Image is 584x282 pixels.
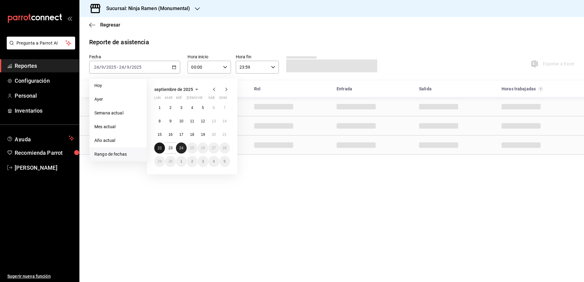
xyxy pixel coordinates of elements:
div: HeadCell [414,83,497,95]
svg: El total de horas trabajadas por usuario es el resultado de la suma redondeada del registro de ho... [538,87,543,92]
abbr: domingo [219,96,227,102]
div: Cell [249,99,298,114]
h3: Sucursal: Ninja Ramen (Monumental) [101,5,190,12]
span: Semana actual [94,110,142,116]
button: open_drawer_menu [67,16,72,21]
abbr: 5 de octubre de 2025 [224,159,226,164]
abbr: 12 de septiembre de 2025 [201,119,205,123]
abbr: 2 de octubre de 2025 [191,159,193,164]
input: -- [126,65,130,70]
span: Rango de fechas [94,151,142,157]
button: septiembre de 2025 [154,86,200,93]
button: 18 de septiembre de 2025 [187,129,197,140]
abbr: 2 de septiembre de 2025 [170,106,172,110]
input: ---- [106,65,116,70]
abbr: 16 de septiembre de 2025 [168,132,172,137]
div: Cell [497,119,546,133]
abbr: 18 de septiembre de 2025 [190,132,194,137]
div: Container [79,81,584,155]
abbr: 28 de septiembre de 2025 [223,146,227,150]
abbr: martes [165,96,172,102]
span: Hoy [94,82,142,89]
div: Cell [497,99,546,114]
span: [PERSON_NAME] [15,164,74,172]
div: Row [79,116,584,136]
button: 7 de septiembre de 2025 [219,102,230,113]
div: Cell [414,99,463,114]
button: 8 de septiembre de 2025 [154,116,165,127]
button: Pregunta a Parrot AI [7,37,75,49]
abbr: 5 de septiembre de 2025 [202,106,204,110]
span: Ayer [94,96,142,103]
button: 30 de septiembre de 2025 [165,156,176,167]
input: -- [119,65,124,70]
abbr: 13 de septiembre de 2025 [212,119,216,123]
span: Inventarios [15,107,74,115]
span: Configuración [15,77,74,85]
button: 3 de septiembre de 2025 [176,102,187,113]
button: 5 de septiembre de 2025 [198,102,208,113]
span: Recomienda Parrot [15,149,74,157]
button: 21 de septiembre de 2025 [219,129,230,140]
button: 11 de septiembre de 2025 [187,116,197,127]
abbr: 1 de septiembre de 2025 [159,106,161,110]
abbr: 1 de octubre de 2025 [180,159,182,164]
label: Hora fin [236,55,279,59]
div: HeadCell [249,83,332,95]
button: 15 de septiembre de 2025 [154,129,165,140]
span: Mes actual [94,124,142,130]
button: 4 de octubre de 2025 [208,156,219,167]
div: Cell [414,138,463,152]
abbr: 22 de septiembre de 2025 [158,146,162,150]
abbr: 7 de septiembre de 2025 [224,106,226,110]
button: Regresar [89,22,120,28]
input: -- [101,65,104,70]
span: Regresar [100,22,120,28]
button: 27 de septiembre de 2025 [208,143,219,154]
button: 19 de septiembre de 2025 [198,129,208,140]
abbr: 10 de septiembre de 2025 [179,119,183,123]
button: 1 de octubre de 2025 [176,156,187,167]
abbr: 4 de septiembre de 2025 [191,106,193,110]
button: 20 de septiembre de 2025 [208,129,219,140]
span: - [117,65,118,70]
div: Cell [84,138,133,152]
button: 9 de septiembre de 2025 [165,116,176,127]
a: Pregunta a Parrot AI [4,44,75,51]
div: Cell [84,119,133,133]
abbr: 19 de septiembre de 2025 [201,132,205,137]
button: 1 de septiembre de 2025 [154,102,165,113]
abbr: jueves [187,96,223,102]
div: Cell [332,119,381,133]
abbr: 27 de septiembre de 2025 [212,146,216,150]
button: 10 de septiembre de 2025 [176,116,187,127]
abbr: 29 de septiembre de 2025 [158,159,162,164]
abbr: 25 de septiembre de 2025 [190,146,194,150]
label: Fecha [89,55,180,59]
abbr: 26 de septiembre de 2025 [201,146,205,150]
button: 4 de septiembre de 2025 [187,102,197,113]
abbr: 11 de septiembre de 2025 [190,119,194,123]
button: 12 de septiembre de 2025 [198,116,208,127]
input: -- [94,65,99,70]
span: Ayuda [15,135,66,142]
div: Cell [249,119,298,133]
abbr: 6 de septiembre de 2025 [213,106,215,110]
abbr: 24 de septiembre de 2025 [179,146,183,150]
abbr: 21 de septiembre de 2025 [223,132,227,137]
button: 5 de octubre de 2025 [219,156,230,167]
button: 22 de septiembre de 2025 [154,143,165,154]
span: / [124,65,126,70]
button: 14 de septiembre de 2025 [219,116,230,127]
div: Cell [332,138,381,152]
div: Row [79,97,584,116]
button: 2 de septiembre de 2025 [165,102,176,113]
abbr: 3 de septiembre de 2025 [180,106,182,110]
div: Cell [84,99,133,114]
span: / [99,65,101,70]
span: / [130,65,131,70]
button: 28 de septiembre de 2025 [219,143,230,154]
abbr: viernes [198,96,203,102]
abbr: 23 de septiembre de 2025 [168,146,172,150]
span: septiembre de 2025 [154,87,193,92]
